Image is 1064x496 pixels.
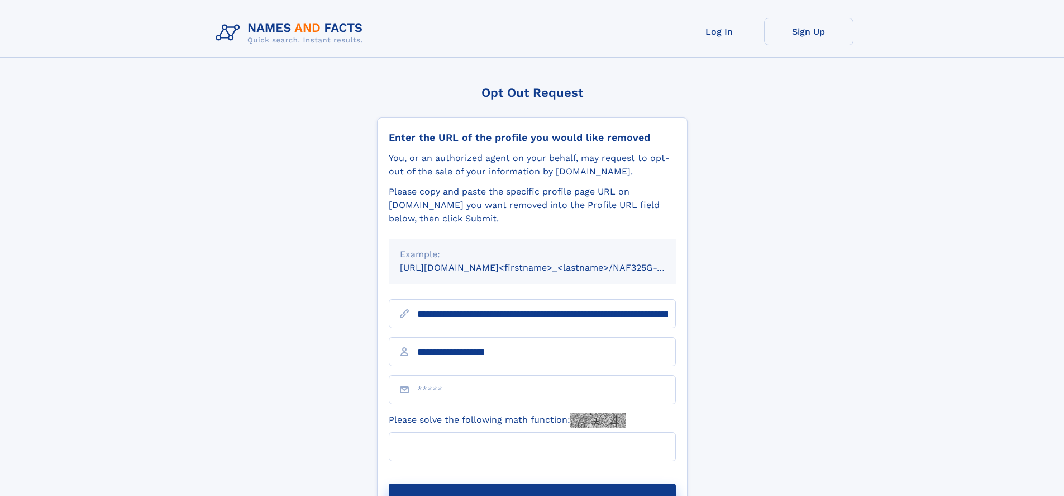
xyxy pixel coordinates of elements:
[675,18,764,45] a: Log In
[389,152,676,178] div: You, or an authorized agent on your behalf, may request to opt-out of the sale of your informatio...
[389,413,626,428] label: Please solve the following math function:
[400,262,697,273] small: [URL][DOMAIN_NAME]<firstname>_<lastname>/NAF325G-xxxxxxxx
[389,131,676,144] div: Enter the URL of the profile you would like removed
[377,86,688,100] div: Opt Out Request
[400,248,665,261] div: Example:
[764,18,853,45] a: Sign Up
[389,185,676,225] div: Please copy and paste the specific profile page URL on [DOMAIN_NAME] you want removed into the Pr...
[211,18,372,48] img: Logo Names and Facts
